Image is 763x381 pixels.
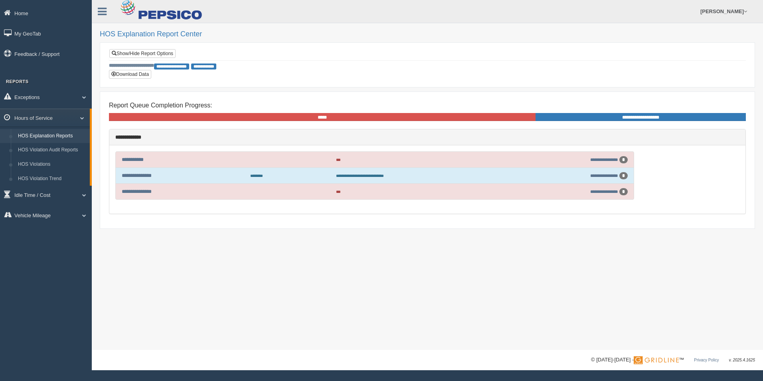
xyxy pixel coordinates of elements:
a: Privacy Policy [694,358,719,362]
a: HOS Violations [14,157,90,172]
h2: HOS Explanation Report Center [100,30,755,38]
img: Gridline [634,356,679,364]
button: Download Data [109,70,151,79]
div: © [DATE]-[DATE] - ™ [591,356,755,364]
span: v. 2025.4.1625 [729,358,755,362]
a: HOS Explanation Reports [14,129,90,143]
h4: Report Queue Completion Progress: [109,102,746,109]
a: HOS Violation Trend [14,172,90,186]
a: HOS Violation Audit Reports [14,143,90,157]
a: Show/Hide Report Options [109,49,176,58]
